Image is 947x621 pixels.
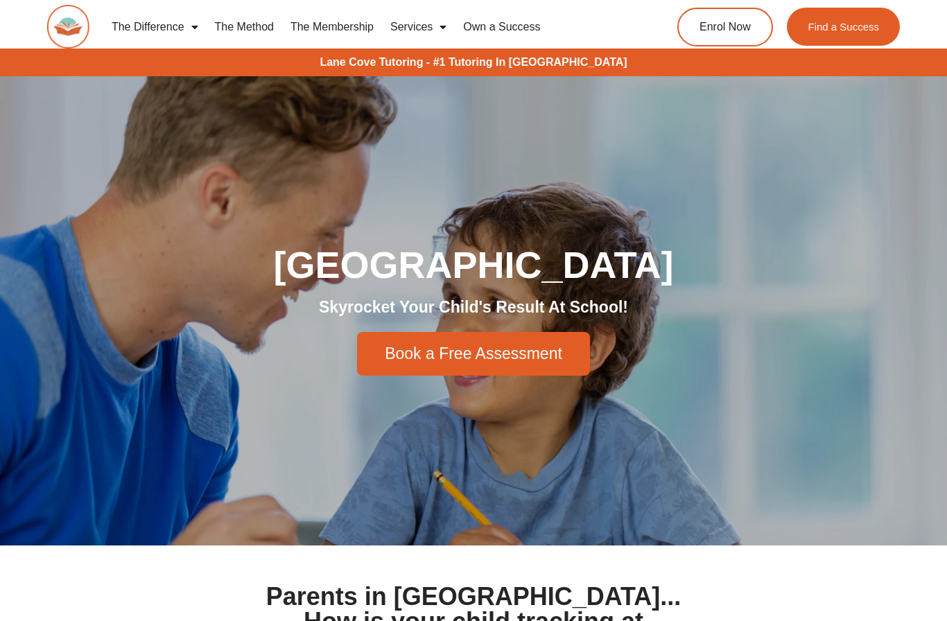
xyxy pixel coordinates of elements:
[700,21,751,33] span: Enrol Now
[282,11,382,43] a: The Membership
[385,346,562,362] span: Book a Free Assessment
[85,297,862,318] h2: Skyrocket Your Child's Result At School!
[207,11,282,43] a: The Method
[808,21,879,32] span: Find a Success
[677,8,773,46] a: Enrol Now
[455,11,548,43] a: Own a Success
[103,11,207,43] a: The Difference
[103,11,629,43] nav: Menu
[382,11,455,43] a: Services
[357,332,590,376] a: Book a Free Assessment
[85,246,862,283] h1: [GEOGRAPHIC_DATA]
[787,8,900,46] a: Find a Success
